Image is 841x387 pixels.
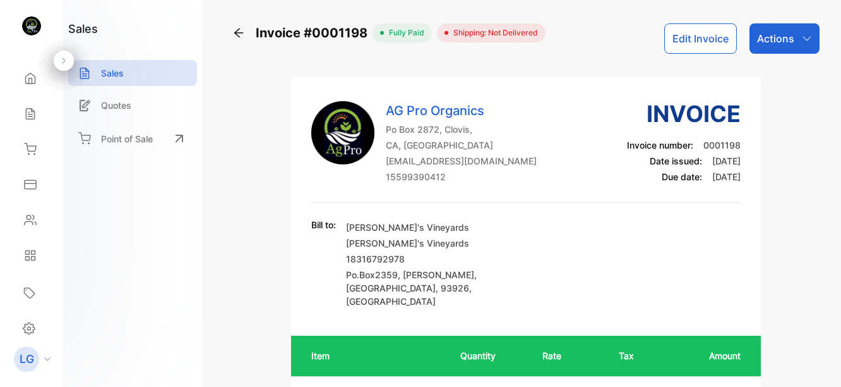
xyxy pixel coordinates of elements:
p: Quotes [101,99,131,112]
button: Edit Invoice [664,23,737,54]
a: Sales [68,60,197,86]
p: 15599390412 [386,170,537,183]
p: Quantity [460,349,517,362]
p: Point of Sale [101,132,153,145]
p: Bill to: [311,218,336,231]
p: Rate [542,349,593,362]
span: 0001198 [703,140,741,150]
p: Po Box 2872, Clovis, [386,123,537,136]
img: Company Logo [311,101,374,164]
span: Invoice #0001198 [256,23,373,42]
span: , 93926 [436,283,469,293]
button: Actions [749,23,820,54]
span: Invoice number: [627,140,693,150]
p: [EMAIL_ADDRESS][DOMAIN_NAME] [386,154,537,168]
p: CA, [GEOGRAPHIC_DATA] [386,138,537,152]
p: [PERSON_NAME]'s Vineyards [346,236,491,250]
p: Amount [674,349,741,362]
span: Date issued: [650,156,702,166]
p: AG Pro Organics [386,101,537,120]
p: Item [311,349,435,362]
h1: sales [68,20,98,37]
a: Quotes [68,92,197,118]
p: Actions [757,31,794,46]
h3: Invoice [627,97,741,131]
a: Point of Sale [68,125,197,152]
img: logo [22,16,41,35]
span: fully paid [384,27,424,39]
p: [PERSON_NAME]'s Vineyards [346,221,491,234]
span: [DATE] [712,156,741,166]
span: [DATE] [712,171,741,182]
p: Sales [101,66,124,80]
p: Tax [619,349,648,362]
span: Shipping: Not Delivered [448,27,538,39]
span: , [PERSON_NAME] [398,269,474,280]
p: LG [20,351,34,367]
span: Po.Box2359 [346,269,398,280]
span: Due date: [662,171,702,182]
p: 18316792978 [346,252,491,266]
